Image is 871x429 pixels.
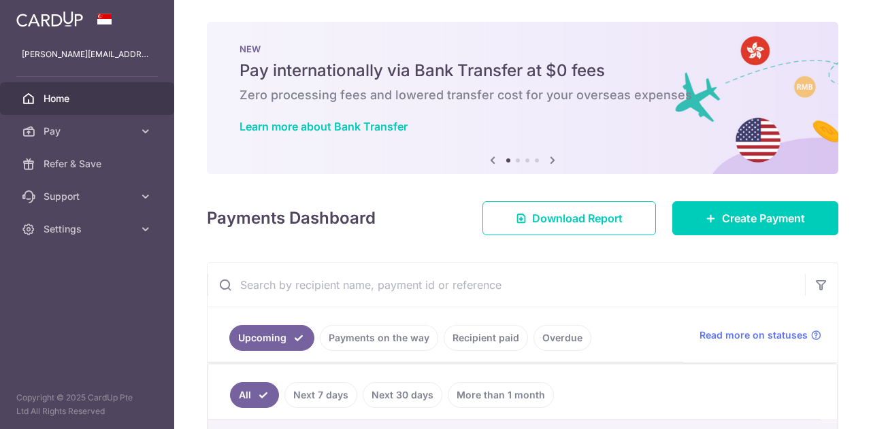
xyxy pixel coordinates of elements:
[229,325,314,351] a: Upcoming
[44,222,133,236] span: Settings
[320,325,438,351] a: Payments on the way
[44,157,133,171] span: Refer & Save
[533,325,591,351] a: Overdue
[444,325,528,351] a: Recipient paid
[284,382,357,408] a: Next 7 days
[700,328,821,342] a: Read more on statuses
[240,87,806,103] h6: Zero processing fees and lowered transfer cost for your overseas expenses
[44,190,133,203] span: Support
[448,382,554,408] a: More than 1 month
[532,210,623,226] span: Download Report
[722,210,805,226] span: Create Payment
[230,382,279,408] a: All
[44,124,133,138] span: Pay
[207,206,376,230] h4: Payments Dashboard
[700,328,808,342] span: Read more on statuses
[208,263,805,307] input: Search by recipient name, payment id or reference
[363,382,442,408] a: Next 30 days
[482,201,656,235] a: Download Report
[22,48,152,61] p: [PERSON_NAME][EMAIL_ADDRESS][DOMAIN_NAME]
[240,44,806,54] p: NEW
[240,60,806,82] h5: Pay internationally via Bank Transfer at $0 fees
[672,201,838,235] a: Create Payment
[240,120,408,133] a: Learn more about Bank Transfer
[16,11,83,27] img: CardUp
[44,92,133,105] span: Home
[207,22,838,174] img: Bank transfer banner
